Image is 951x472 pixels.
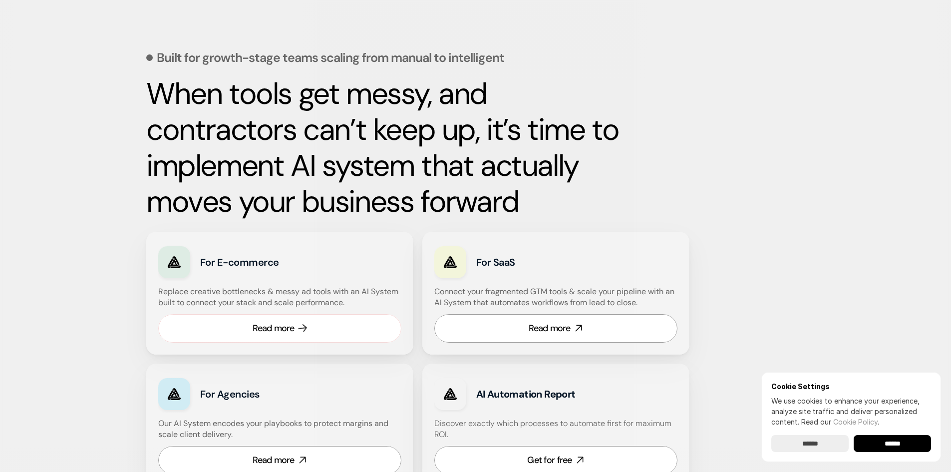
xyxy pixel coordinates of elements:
h4: Connect your fragmented GTM tools & scale your pipeline with an AI System that automates workflow... [434,286,682,309]
h3: For SaaS [476,255,613,269]
a: Read more [158,314,401,343]
div: Read more [529,322,571,335]
h3: For E-commerce [200,255,336,269]
p: We use cookies to enhance your experience, analyze site traffic and deliver personalized content. [771,396,931,427]
span: Read our . [801,418,879,426]
strong: AI Automation Report [476,388,576,401]
h4: Replace creative bottlenecks & messy ad tools with an AI System built to connect your stack and s... [158,286,399,309]
strong: When tools get messy, and contractors can’t keep up, it’s time to implement AI system that actual... [146,74,626,221]
a: Read more [434,314,677,343]
h6: Cookie Settings [771,382,931,391]
div: Get for free [527,454,572,467]
h4: Our AI System encodes your playbooks to protect margins and scale client delivery. [158,418,401,441]
p: Built for growth-stage teams scaling from manual to intelligent [157,51,504,64]
a: Cookie Policy [833,418,878,426]
div: Read more [253,454,295,467]
div: Read more [253,322,295,335]
h3: For Agencies [200,387,336,401]
h4: Discover exactly which processes to automate first for maximum ROI. [434,418,677,441]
